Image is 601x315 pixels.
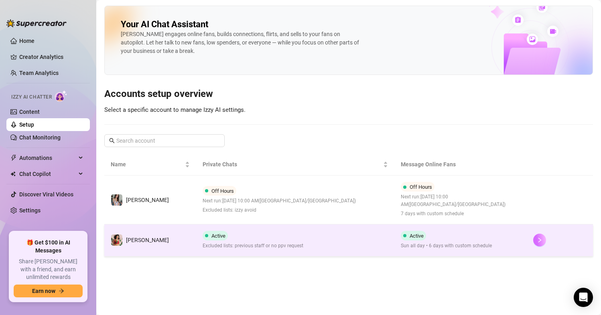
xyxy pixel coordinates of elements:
a: Settings [19,207,41,214]
span: Off Hours [211,188,234,194]
h3: Accounts setup overview [104,88,593,101]
a: Creator Analytics [19,50,83,63]
input: Search account [116,136,213,145]
a: Team Analytics [19,70,59,76]
span: Next run: [DATE] 10:00 AM ( [GEOGRAPHIC_DATA]/[GEOGRAPHIC_DATA] ) [203,197,356,205]
span: arrow-right [59,288,64,294]
span: Private Chats [203,160,382,169]
span: Earn now [32,288,55,294]
div: [PERSON_NAME] engages online fans, builds connections, flirts, and sells to your fans on autopilo... [121,30,361,55]
span: Izzy AI Chatter [11,93,52,101]
th: Private Chats [196,153,395,176]
span: Select a specific account to manage Izzy AI settings. [104,106,246,113]
a: Chat Monitoring [19,134,61,141]
span: 🎁 Get $100 in AI Messages [14,239,83,254]
a: Home [19,38,35,44]
span: Excluded lists: previous staff or no ppv request [203,242,303,250]
img: AI Chatter [55,90,67,102]
span: Active [410,233,424,239]
button: right [533,234,546,246]
div: Open Intercom Messenger [574,288,593,307]
img: logo-BBDzfeDw.svg [6,19,67,27]
img: Maki [111,194,122,206]
a: Discover Viral Videos [19,191,73,198]
img: Chat Copilot [10,171,16,177]
span: Share [PERSON_NAME] with a friend, and earn unlimited rewards [14,258,83,281]
span: right [537,237,542,243]
button: Earn nowarrow-right [14,285,83,297]
span: Next run: [DATE] 10:00 AM ( [GEOGRAPHIC_DATA]/[GEOGRAPHIC_DATA] ) [401,193,520,208]
span: Sun all day • 6 days with custom schedule [401,242,492,250]
span: search [109,138,115,143]
span: Active [211,233,225,239]
img: maki [111,234,122,246]
span: Chat Copilot [19,168,76,180]
span: [PERSON_NAME] [126,237,169,243]
span: Automations [19,151,76,164]
span: 7 days with custom schedule [401,210,520,218]
span: Name [111,160,183,169]
span: thunderbolt [10,155,17,161]
span: [PERSON_NAME] [126,197,169,203]
th: Name [104,153,196,176]
a: Setup [19,121,34,128]
span: Excluded lists: izzy avoid [203,206,356,214]
span: Off Hours [410,184,432,190]
th: Message Online Fans [394,153,527,176]
a: Content [19,109,40,115]
h2: Your AI Chat Assistant [121,19,208,30]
